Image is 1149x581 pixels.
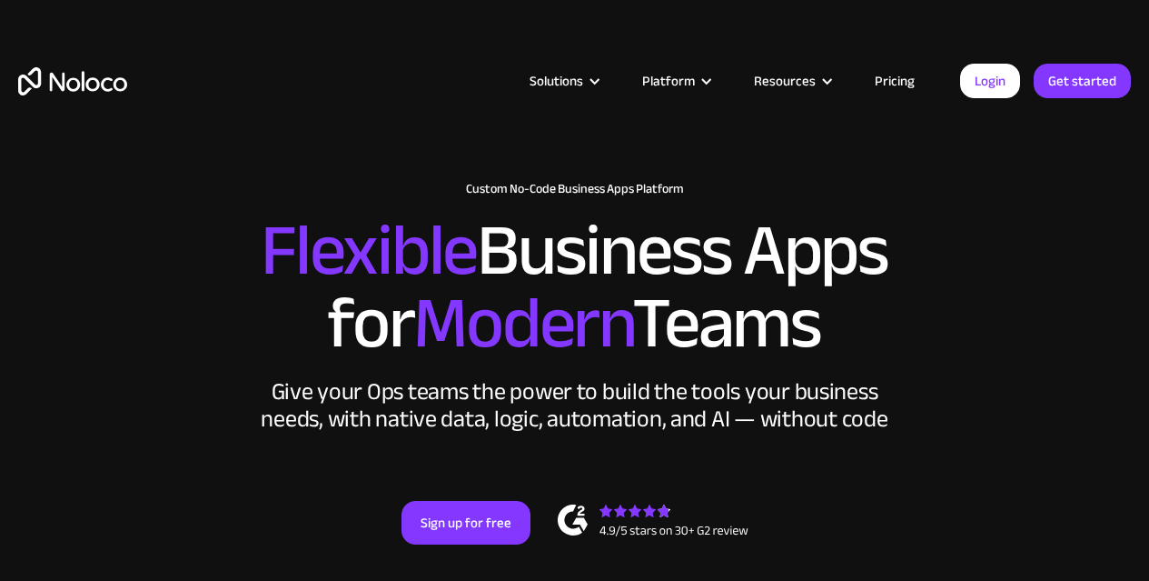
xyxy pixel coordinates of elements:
[18,182,1131,196] h1: Custom No-Code Business Apps Platform
[1034,64,1131,98] a: Get started
[507,69,619,93] div: Solutions
[852,69,937,93] a: Pricing
[754,69,816,93] div: Resources
[257,378,893,433] div: Give your Ops teams the power to build the tools your business needs, with native data, logic, au...
[18,215,1131,360] h2: Business Apps for Teams
[401,501,530,545] a: Sign up for free
[642,69,695,93] div: Platform
[960,64,1020,98] a: Login
[731,69,852,93] div: Resources
[530,69,583,93] div: Solutions
[413,255,632,391] span: Modern
[619,69,731,93] div: Platform
[18,67,127,95] a: home
[261,183,477,318] span: Flexible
